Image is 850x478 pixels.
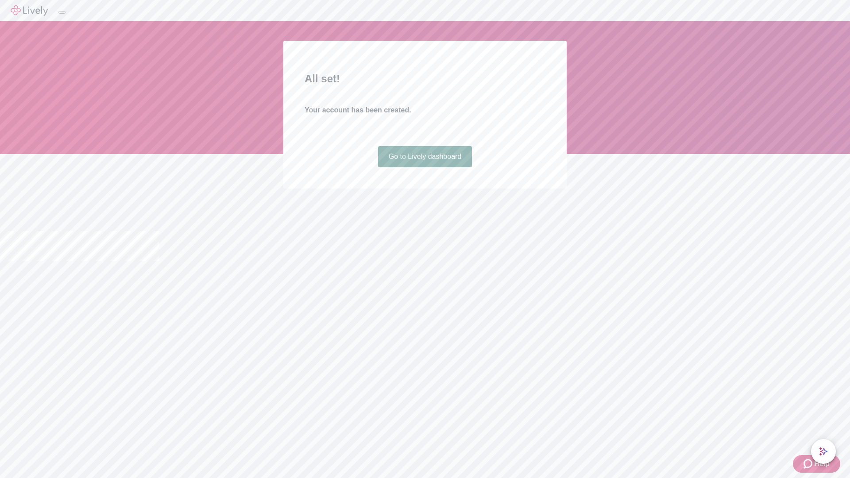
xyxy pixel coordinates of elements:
[305,105,545,116] h4: Your account has been created.
[793,455,840,473] button: Zendesk support iconHelp
[58,11,66,14] button: Log out
[11,5,48,16] img: Lively
[305,71,545,87] h2: All set!
[814,459,830,469] span: Help
[811,439,836,464] button: chat
[804,459,814,469] svg: Zendesk support icon
[819,447,828,456] svg: Lively AI Assistant
[378,146,472,167] a: Go to Lively dashboard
